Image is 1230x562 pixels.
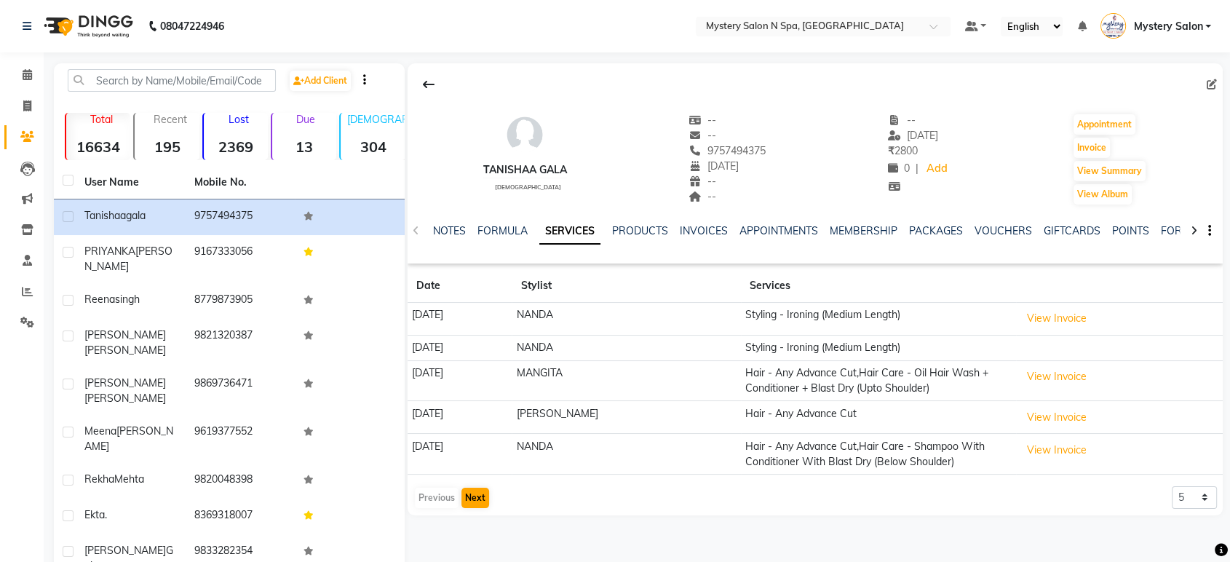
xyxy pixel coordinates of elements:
input: Search by Name/Mobile/Email/Code [68,69,276,92]
span: Tanishaa [84,209,126,222]
a: POINTS [1112,224,1149,237]
a: NOTES [433,224,466,237]
td: Styling - Ironing (Medium Length) [741,303,1016,336]
img: avatar [503,113,547,157]
span: gala [126,209,146,222]
span: Meena [84,424,116,438]
span: [PERSON_NAME] [84,544,166,557]
a: INVOICES [680,224,728,237]
span: 2800 [888,144,918,157]
span: . [105,508,107,521]
button: Invoice [1074,138,1110,158]
td: 9820048398 [186,463,295,499]
p: Due [275,113,336,126]
a: VOUCHERS [975,224,1032,237]
strong: 13 [272,138,336,156]
p: Recent [140,113,199,126]
span: [PERSON_NAME] [84,424,173,453]
span: ₹ [888,144,894,157]
span: 9757494375 [689,144,766,157]
th: Mobile No. [186,166,295,199]
td: MANGITA [512,360,740,401]
td: 8779873905 [186,283,295,319]
p: Total [72,113,130,126]
th: User Name [76,166,186,199]
span: [PERSON_NAME] [84,376,166,389]
td: [DATE] [408,401,512,434]
span: [DEMOGRAPHIC_DATA] [495,183,561,191]
td: 9757494375 [186,199,295,235]
strong: 2369 [204,138,268,156]
button: View Album [1074,184,1132,205]
td: NANDA [512,434,740,475]
span: [PERSON_NAME] [84,392,166,405]
button: View Invoice [1020,406,1093,429]
b: 08047224946 [160,6,224,47]
img: logo [37,6,137,47]
span: [DATE] [689,159,739,173]
span: [PERSON_NAME] [84,328,166,341]
strong: 16634 [66,138,130,156]
a: PACKAGES [909,224,963,237]
td: [DATE] [408,335,512,360]
button: View Invoice [1020,365,1093,388]
span: -- [689,129,717,142]
th: Services [741,269,1016,303]
span: -- [888,114,916,127]
td: [PERSON_NAME] [512,401,740,434]
td: NANDA [512,335,740,360]
p: Lost [210,113,268,126]
span: singh [115,293,140,306]
td: 9869736471 [186,367,295,415]
span: Reena [84,293,115,306]
div: Back to Client [413,71,444,98]
span: PRIYANKA [84,245,135,258]
a: GIFTCARDS [1044,224,1100,237]
span: 0 [888,162,910,175]
span: Mystery Salon [1133,19,1202,34]
td: [DATE] [408,360,512,401]
span: [DATE] [888,129,938,142]
strong: 195 [135,138,199,156]
a: FORMS [1161,224,1197,237]
span: [PERSON_NAME] [84,344,166,357]
td: 9619377552 [186,415,295,463]
th: Stylist [512,269,740,303]
button: Appointment [1074,114,1135,135]
span: -- [689,190,717,203]
span: Ekta [84,508,105,521]
td: Hair - Any Advance Cut [741,401,1016,434]
span: Mehta [114,472,144,486]
td: 8369318007 [186,499,295,534]
button: Next [461,488,489,508]
p: [DEMOGRAPHIC_DATA] [346,113,405,126]
a: MEMBERSHIP [830,224,897,237]
td: [DATE] [408,303,512,336]
button: View Invoice [1020,307,1093,330]
td: Hair - Any Advance Cut,Hair Care - Oil Hair Wash + Conditioner + Blast Dry (Upto Shoulder) [741,360,1016,401]
span: Rekha [84,472,114,486]
button: View Summary [1074,161,1146,181]
div: Tanishaa gala [483,162,567,178]
td: NANDA [512,303,740,336]
a: Add Client [290,71,351,91]
a: APPOINTMENTS [739,224,818,237]
span: | [916,161,918,176]
th: Date [408,269,512,303]
strong: 304 [341,138,405,156]
td: 9167333056 [186,235,295,283]
a: PRODUCTS [612,224,668,237]
a: SERVICES [539,218,600,245]
img: Mystery Salon [1100,13,1126,39]
td: Styling - Ironing (Medium Length) [741,335,1016,360]
td: 9821320387 [186,319,295,367]
button: View Invoice [1020,439,1093,462]
span: -- [689,175,717,188]
span: -- [689,114,717,127]
td: Hair - Any Advance Cut,Hair Care - Shampoo With Conditioner With Blast Dry (Below Shoulder) [741,434,1016,475]
a: FORMULA [477,224,528,237]
a: Add [924,159,950,179]
td: [DATE] [408,434,512,475]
